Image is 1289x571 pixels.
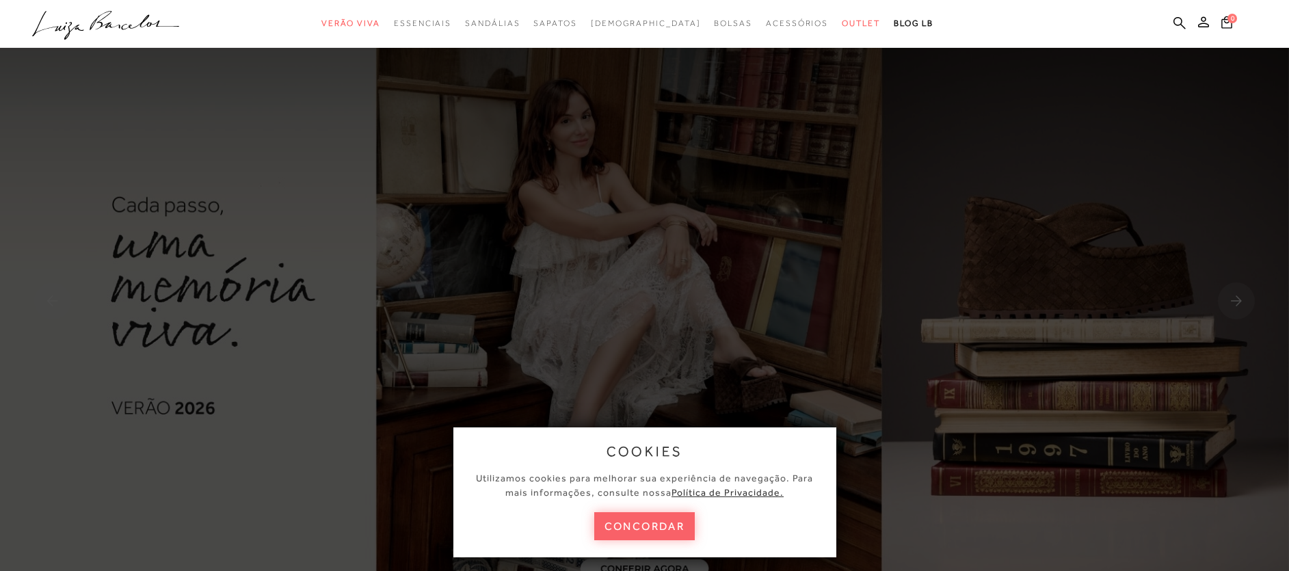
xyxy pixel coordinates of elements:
span: 0 [1227,14,1237,23]
span: Sandálias [465,18,520,28]
span: cookies [607,444,683,459]
button: concordar [594,512,695,540]
span: BLOG LB [894,18,933,28]
button: 0 [1217,15,1236,34]
span: Acessórios [766,18,828,28]
span: Essenciais [394,18,451,28]
a: categoryNavScreenReaderText [766,11,828,36]
span: Outlet [842,18,880,28]
span: [DEMOGRAPHIC_DATA] [591,18,701,28]
span: Sapatos [533,18,576,28]
a: categoryNavScreenReaderText [321,11,380,36]
a: noSubCategoriesText [591,11,701,36]
a: categoryNavScreenReaderText [465,11,520,36]
a: categoryNavScreenReaderText [394,11,451,36]
span: Utilizamos cookies para melhorar sua experiência de navegação. Para mais informações, consulte nossa [476,473,813,498]
a: Política de Privacidade. [672,487,784,498]
a: categoryNavScreenReaderText [714,11,752,36]
span: Verão Viva [321,18,380,28]
span: Bolsas [714,18,752,28]
a: categoryNavScreenReaderText [533,11,576,36]
a: categoryNavScreenReaderText [842,11,880,36]
a: BLOG LB [894,11,933,36]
